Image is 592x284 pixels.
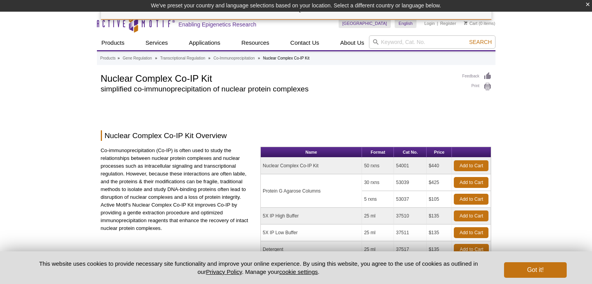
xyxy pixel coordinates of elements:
[261,208,362,224] td: 5X IP High Buffer
[261,224,362,241] td: 5X IP Low Buffer
[141,35,173,50] a: Services
[394,208,427,224] td: 37510
[261,158,362,174] td: Nuclear Complex Co-IP Kit
[454,244,489,255] a: Add to Cart
[97,35,129,50] a: Products
[336,35,369,50] a: About Us
[160,55,206,62] a: Transcriptional Regulation
[394,224,427,241] td: 37511
[362,224,394,241] td: 25 ml
[206,268,242,275] a: Privacy Policy
[394,158,427,174] td: 54001
[394,241,427,258] td: 37517
[279,268,318,275] button: cookie settings
[424,21,435,26] a: Login
[208,56,211,60] li: »
[286,35,324,50] a: Contact Us
[437,19,438,28] li: |
[118,56,120,60] li: »
[427,208,452,224] td: $135
[467,39,494,46] button: Search
[362,158,394,174] td: 50 rxns
[339,19,391,28] a: [GEOGRAPHIC_DATA]
[395,19,416,28] a: English
[261,147,362,158] th: Name
[454,227,488,238] a: Add to Cart
[427,224,452,241] td: $135
[184,35,225,50] a: Applications
[362,208,394,224] td: 25 ml
[464,21,467,25] img: Your Cart
[101,147,255,232] p: Co-immunoprecipitation (Co-IP) is often used to study the relationships between nuclear protein c...
[26,259,492,276] p: This website uses cookies to provide necessary site functionality and improve your online experie...
[454,177,488,188] a: Add to Cart
[362,241,394,258] td: 25 ml
[101,72,455,84] h1: Nuclear Complex Co-IP Kit
[362,191,394,208] td: 5 rxns
[362,174,394,191] td: 30 rxns
[427,147,452,158] th: Price
[427,174,452,191] td: $425
[462,82,492,91] a: Print
[123,55,152,62] a: Gene Regulation
[469,39,492,45] span: Search
[462,72,492,81] a: Feedback
[427,191,452,208] td: $105
[454,160,488,171] a: Add to Cart
[454,210,488,221] a: Add to Cart
[101,130,492,141] h2: Nuclear Complex Co-IP Kit Overview
[237,35,274,50] a: Resources
[101,86,455,93] h2: simplified co-immunoprecipitation of nuclear protein complexes
[261,241,362,258] td: Detergent
[263,56,309,60] li: Nuclear Complex Co-IP Kit
[261,174,362,208] td: Protein G Agarose Columns
[155,56,157,60] li: »
[427,241,452,258] td: $135
[394,174,427,191] td: 53039
[454,194,488,205] a: Add to Cart
[213,55,255,62] a: Co-Immunoprecipitation
[464,19,495,28] li: (0 items)
[504,262,566,278] button: Got it!
[100,55,116,62] a: Products
[179,21,256,28] h2: Enabling Epigenetics Research
[369,35,495,49] input: Keyword, Cat. No.
[464,21,478,26] a: Cart
[258,56,260,60] li: »
[440,21,456,26] a: Register
[394,191,427,208] td: 53037
[427,158,452,174] td: $440
[394,147,427,158] th: Cat No.
[362,147,394,158] th: Format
